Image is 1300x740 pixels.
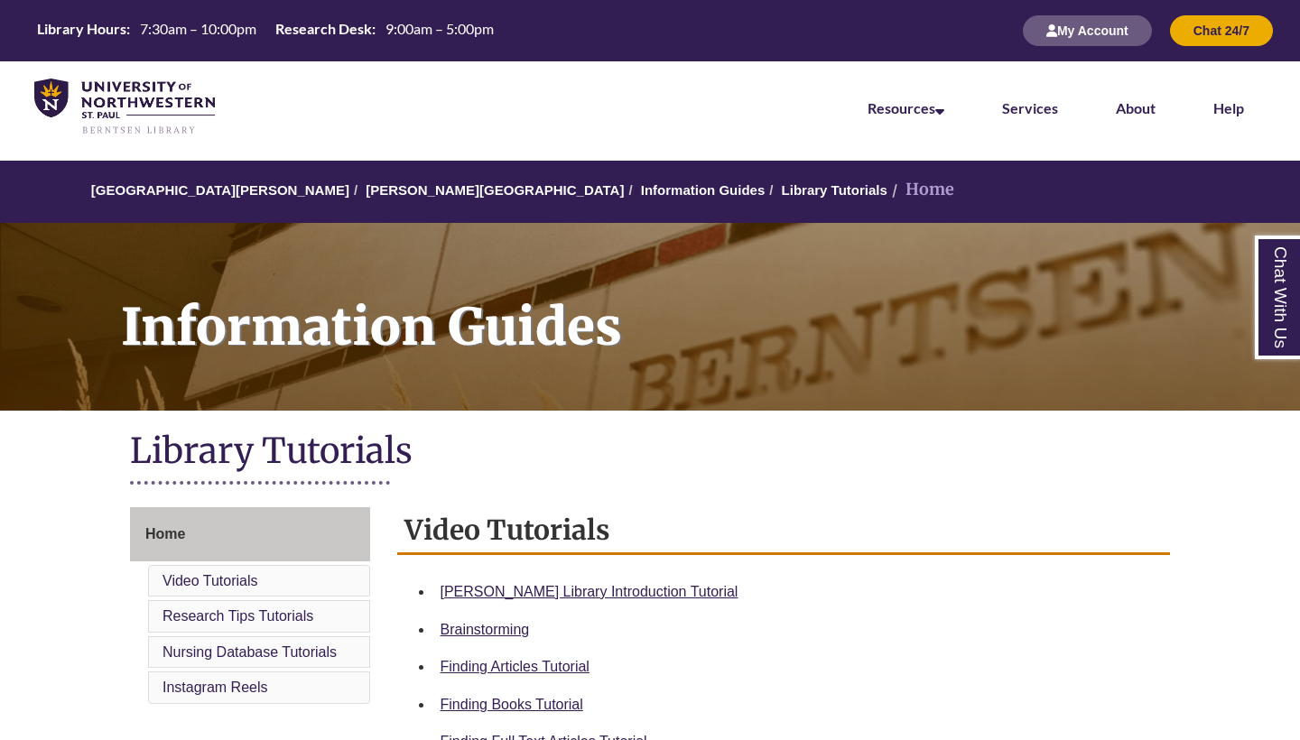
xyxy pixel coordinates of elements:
[30,19,501,42] table: Hours Today
[441,584,738,599] a: [PERSON_NAME] Library Introduction Tutorial
[366,182,624,198] a: [PERSON_NAME][GEOGRAPHIC_DATA]
[641,182,766,198] a: Information Guides
[1023,23,1152,38] a: My Account
[30,19,133,39] th: Library Hours:
[782,182,887,198] a: Library Tutorials
[441,622,530,637] a: Brainstorming
[887,177,954,203] li: Home
[1170,15,1273,46] button: Chat 24/7
[162,608,313,624] a: Research Tips Tutorials
[1116,99,1156,116] a: About
[385,20,494,37] span: 9:00am – 5:00pm
[162,680,268,695] a: Instagram Reels
[162,573,258,588] a: Video Tutorials
[91,182,349,198] a: [GEOGRAPHIC_DATA][PERSON_NAME]
[397,507,1171,555] h2: Video Tutorials
[868,99,944,116] a: Resources
[140,20,256,37] span: 7:30am – 10:00pm
[162,644,337,660] a: Nursing Database Tutorials
[130,507,370,708] div: Guide Page Menu
[268,19,378,39] th: Research Desk:
[1002,99,1058,116] a: Services
[1023,15,1152,46] button: My Account
[34,79,215,135] img: UNWSP Library Logo
[441,659,590,674] a: Finding Articles Tutorial
[30,19,501,43] a: Hours Today
[1213,99,1244,116] a: Help
[441,697,583,712] a: Finding Books Tutorial
[1170,23,1273,38] a: Chat 24/7
[130,429,1170,476] h1: Library Tutorials
[101,223,1300,387] h1: Information Guides
[145,526,185,541] span: Home
[130,507,370,561] a: Home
